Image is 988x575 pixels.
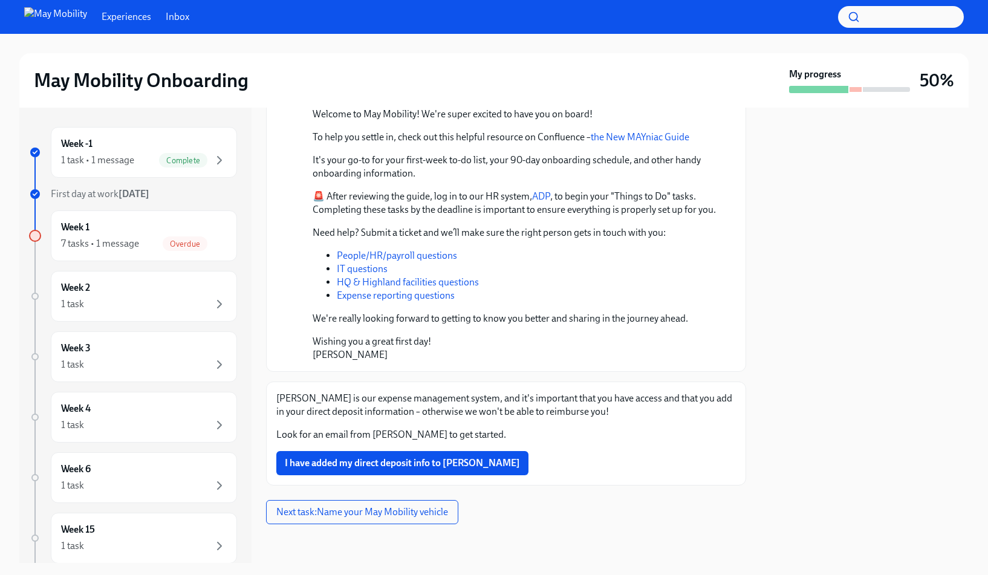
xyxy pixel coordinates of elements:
[29,127,237,178] a: Week -11 task • 1 messageComplete
[29,452,237,503] a: Week 61 task
[61,221,89,234] h6: Week 1
[285,457,520,469] span: I have added my direct deposit info to [PERSON_NAME]
[102,10,151,24] a: Experiences
[61,154,134,167] div: 1 task • 1 message
[920,70,954,91] h3: 50%
[61,297,84,311] div: 1 task
[313,226,717,239] p: Need help? Submit a ticket and we’ll make sure the right person gets in touch with you:
[337,290,455,301] a: Expense reporting questions
[29,392,237,443] a: Week 41 task
[61,137,93,151] h6: Week -1
[789,68,841,81] strong: My progress
[61,237,139,250] div: 7 tasks • 1 message
[337,250,457,261] a: People/HR/payroll questions
[166,10,189,24] a: Inbox
[29,331,237,382] a: Week 31 task
[61,342,91,355] h6: Week 3
[51,188,149,200] span: First day at work
[61,418,84,432] div: 1 task
[61,281,90,294] h6: Week 2
[61,523,95,536] h6: Week 15
[337,276,479,288] a: HQ & Highland facilities questions
[313,154,717,180] p: It's your go-to for your first-week to-do list, your 90-day onboarding schedule, and other handy ...
[313,131,689,144] p: To help you settle in, check out this helpful resource on Confluence –
[276,451,528,475] button: I have added my direct deposit info to [PERSON_NAME]
[29,513,237,564] a: Week 151 task
[313,108,593,121] p: Welcome to May Mobility! We're super excited to have you on board!
[61,402,91,415] h6: Week 4
[313,312,717,325] p: We're really looking forward to getting to know you better and sharing in the journey ahead.
[313,335,717,362] p: Wishing you a great first day! [PERSON_NAME]
[29,187,237,201] a: First day at work[DATE]
[24,7,87,27] img: May Mobility
[61,539,84,553] div: 1 task
[337,263,388,275] a: IT questions
[119,188,149,200] strong: [DATE]
[159,156,207,165] span: Complete
[61,463,91,476] h6: Week 6
[29,271,237,322] a: Week 21 task
[276,506,448,518] span: Next task : Name your May Mobility vehicle
[29,210,237,261] a: Week 17 tasks • 1 messageOverdue
[591,131,689,143] a: the New MAYniac Guide
[61,358,84,371] div: 1 task
[276,428,736,441] p: Look for an email from [PERSON_NAME] to get started.
[276,392,736,418] p: [PERSON_NAME] is our expense management system, and it's important that you have access and that ...
[61,479,84,492] div: 1 task
[532,190,550,202] a: ADP
[266,500,458,524] button: Next task:Name your May Mobility vehicle
[313,190,717,216] p: 🚨 After reviewing the guide, log in to our HR system, , to begin your "Things to Do" tasks. Compl...
[34,68,249,93] h2: May Mobility Onboarding
[163,239,207,249] span: Overdue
